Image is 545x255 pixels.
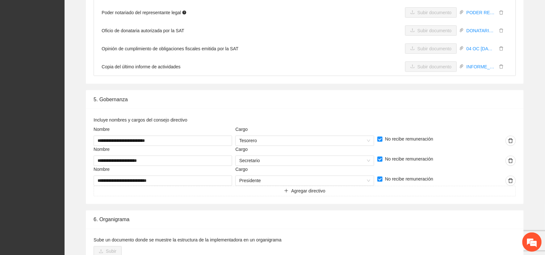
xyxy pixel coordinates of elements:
[239,176,370,186] span: Presidente
[506,176,516,186] button: delete
[239,156,370,166] span: Secretario
[506,138,516,143] span: delete
[405,7,457,18] button: uploadSubir documento
[405,46,457,51] span: uploadSubir documento
[235,126,248,133] label: Cargo
[464,9,498,16] a: PODER REPRESENTANTE LEGAL.pdf
[506,156,516,166] button: delete
[284,189,289,194] span: plus
[94,22,516,40] li: Oficio de donataria autorizada por la SAT
[506,158,516,163] span: delete
[405,44,457,54] button: uploadSubir documento
[383,156,436,163] span: No recibe remuneración
[94,126,110,133] label: Nombre
[506,178,516,183] span: delete
[498,45,505,52] button: delete
[34,33,108,41] div: Chatee con nosotros ahora
[37,86,89,151] span: Estamos en línea.
[94,146,110,153] label: Nombre
[498,28,505,33] span: delete
[498,10,505,15] span: delete
[405,62,457,72] button: uploadSubir documento
[464,45,498,52] a: 04 OC [DATE].pdf
[405,28,457,33] span: uploadSubir documento
[405,10,457,15] span: uploadSubir documento
[182,11,186,15] span: question-circle
[498,64,505,69] span: delete
[459,46,464,51] span: paper-clip
[102,9,186,16] span: Poder notariado del representante legal
[94,237,282,244] label: Sube un documento donde se muestre la estructura de la implementadora en un organigrama
[291,188,325,195] span: Agregar directivo
[94,90,516,109] div: 5. Gobernanza
[464,63,498,70] a: INFORME_20232024.pdf
[235,146,248,153] label: Cargo
[3,176,123,199] textarea: Escriba su mensaje y pulse “Intro”
[235,166,248,173] label: Cargo
[94,58,516,76] li: Copia del último informe de actividades
[498,27,505,34] button: delete
[383,136,436,143] span: No recibe remuneración
[94,186,516,196] button: plusAgregar directivo
[498,46,505,51] span: delete
[383,176,436,183] span: No recibe remuneración
[459,10,464,15] span: paper-clip
[498,9,505,16] button: delete
[459,28,464,33] span: paper-clip
[106,3,121,19] div: Minimizar ventana de chat en vivo
[464,27,498,34] a: DONATARIA PAG 56.pdf
[94,116,187,123] label: Incluye nombres y cargos del consejo directivo
[94,166,110,173] label: Nombre
[405,25,457,36] button: uploadSubir documento
[459,64,464,69] span: paper-clip
[94,249,122,254] span: uploadSubir
[506,136,516,146] button: delete
[94,40,516,58] li: Opinión de cumplimiento de obligaciones fiscales emitida por la SAT
[239,136,370,146] span: Tesorero
[498,63,505,70] button: delete
[94,211,516,229] div: 6. Organigrama
[405,64,457,69] span: uploadSubir documento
